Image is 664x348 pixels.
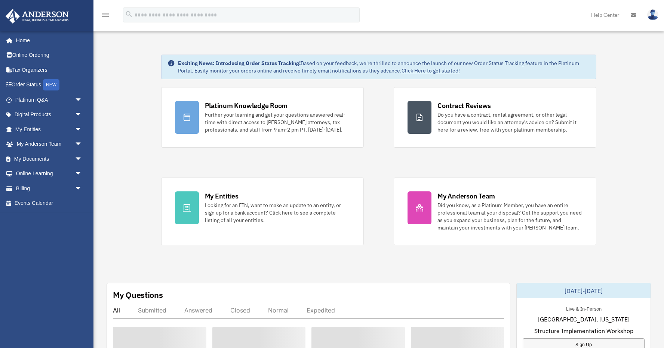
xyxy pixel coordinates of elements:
a: Billingarrow_drop_down [5,181,93,196]
div: NEW [43,79,59,90]
a: Home [5,33,90,48]
div: Platinum Knowledge Room [205,101,288,110]
div: Based on your feedback, we're thrilled to announce the launch of our new Order Status Tracking fe... [178,59,590,74]
img: User Pic [647,9,658,20]
span: arrow_drop_down [75,166,90,182]
div: My Entities [205,191,239,201]
a: Online Ordering [5,48,93,63]
a: menu [101,13,110,19]
div: [DATE]-[DATE] [517,283,651,298]
span: arrow_drop_down [75,181,90,196]
a: My Anderson Team Did you know, as a Platinum Member, you have an entire professional team at your... [394,178,596,245]
span: [GEOGRAPHIC_DATA], [US_STATE] [538,315,630,324]
img: Anderson Advisors Platinum Portal [3,9,71,24]
div: Live & In-Person [560,304,608,312]
div: Did you know, as a Platinum Member, you have an entire professional team at your disposal? Get th... [437,201,582,231]
div: Do you have a contract, rental agreement, or other legal document you would like an attorney's ad... [437,111,582,133]
a: Tax Organizers [5,62,93,77]
a: Online Learningarrow_drop_down [5,166,93,181]
a: Digital Productsarrow_drop_down [5,107,93,122]
a: Order StatusNEW [5,77,93,93]
a: Events Calendar [5,196,93,211]
div: Contract Reviews [437,101,491,110]
a: My Documentsarrow_drop_down [5,151,93,166]
a: My Entities Looking for an EIN, want to make an update to an entity, or sign up for a bank accoun... [161,178,364,245]
a: Platinum Q&Aarrow_drop_down [5,92,93,107]
a: Contract Reviews Do you have a contract, rental agreement, or other legal document you would like... [394,87,596,148]
a: My Entitiesarrow_drop_down [5,122,93,137]
div: My Anderson Team [437,191,495,201]
span: arrow_drop_down [75,92,90,108]
div: Closed [230,307,250,314]
i: search [125,10,133,18]
span: arrow_drop_down [75,151,90,167]
div: My Questions [113,289,163,301]
div: Submitted [138,307,166,314]
div: All [113,307,120,314]
span: arrow_drop_down [75,107,90,123]
a: Platinum Knowledge Room Further your learning and get your questions answered real-time with dire... [161,87,364,148]
div: Looking for an EIN, want to make an update to an entity, or sign up for a bank account? Click her... [205,201,350,224]
a: Click Here to get started! [402,67,460,74]
div: Answered [184,307,212,314]
div: Expedited [307,307,335,314]
span: arrow_drop_down [75,137,90,152]
div: Further your learning and get your questions answered real-time with direct access to [PERSON_NAM... [205,111,350,133]
i: menu [101,10,110,19]
div: Normal [268,307,289,314]
span: arrow_drop_down [75,122,90,137]
strong: Exciting News: Introducing Order Status Tracking! [178,60,301,67]
a: My Anderson Teamarrow_drop_down [5,137,93,152]
span: Structure Implementation Workshop [534,326,633,335]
